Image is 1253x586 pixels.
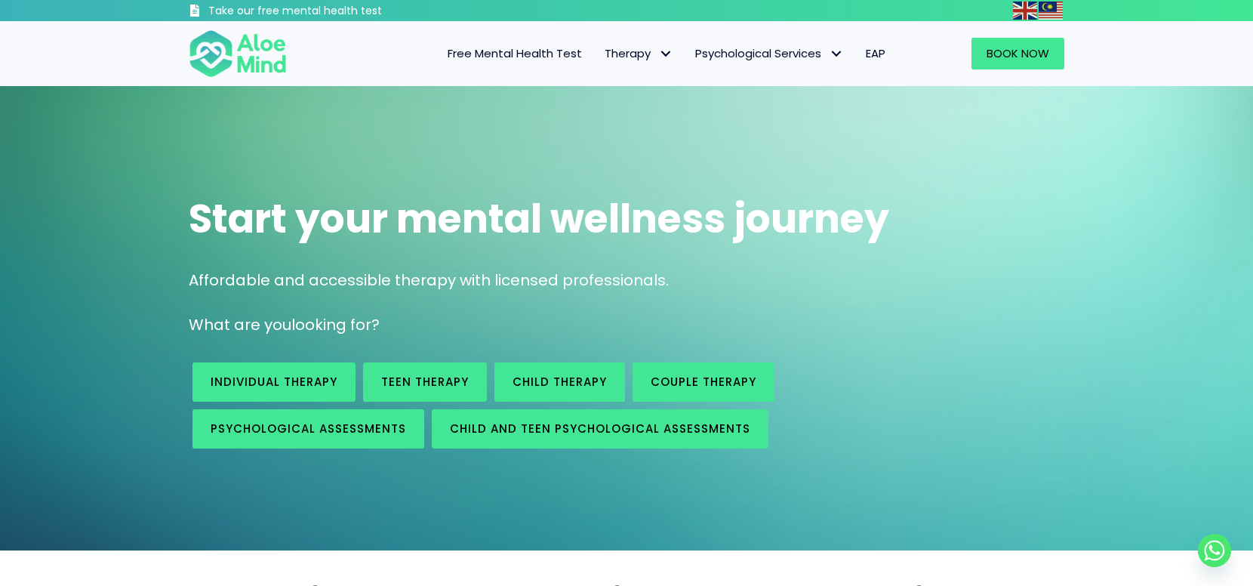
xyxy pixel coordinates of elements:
[291,314,380,335] span: looking for?
[605,45,673,61] span: Therapy
[866,45,885,61] span: EAP
[363,362,487,402] a: Teen Therapy
[825,43,847,65] span: Psychological Services: submenu
[211,421,406,436] span: Psychological assessments
[633,362,774,402] a: Couple therapy
[189,314,291,335] span: What are you
[593,38,684,69] a: TherapyTherapy: submenu
[381,374,469,390] span: Teen Therapy
[1013,2,1039,19] a: English
[450,421,750,436] span: Child and Teen Psychological assessments
[987,45,1049,61] span: Book Now
[684,38,854,69] a: Psychological ServicesPsychological Services: submenu
[436,38,593,69] a: Free Mental Health Test
[192,409,424,449] a: Psychological assessments
[854,38,897,69] a: EAP
[1039,2,1063,20] img: ms
[189,4,463,21] a: Take our free mental health test
[448,45,582,61] span: Free Mental Health Test
[494,362,625,402] a: Child Therapy
[192,362,356,402] a: Individual therapy
[695,45,843,61] span: Psychological Services
[189,29,287,79] img: Aloe mind Logo
[208,4,463,19] h3: Take our free mental health test
[306,38,897,69] nav: Menu
[971,38,1064,69] a: Book Now
[432,409,768,449] a: Child and Teen Psychological assessments
[189,270,1064,291] p: Affordable and accessible therapy with licensed professionals.
[1039,2,1064,19] a: Malay
[211,374,337,390] span: Individual therapy
[654,43,676,65] span: Therapy: submenu
[1013,2,1037,20] img: en
[189,191,889,246] span: Start your mental wellness journey
[513,374,607,390] span: Child Therapy
[1198,534,1231,567] a: Whatsapp
[651,374,756,390] span: Couple therapy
